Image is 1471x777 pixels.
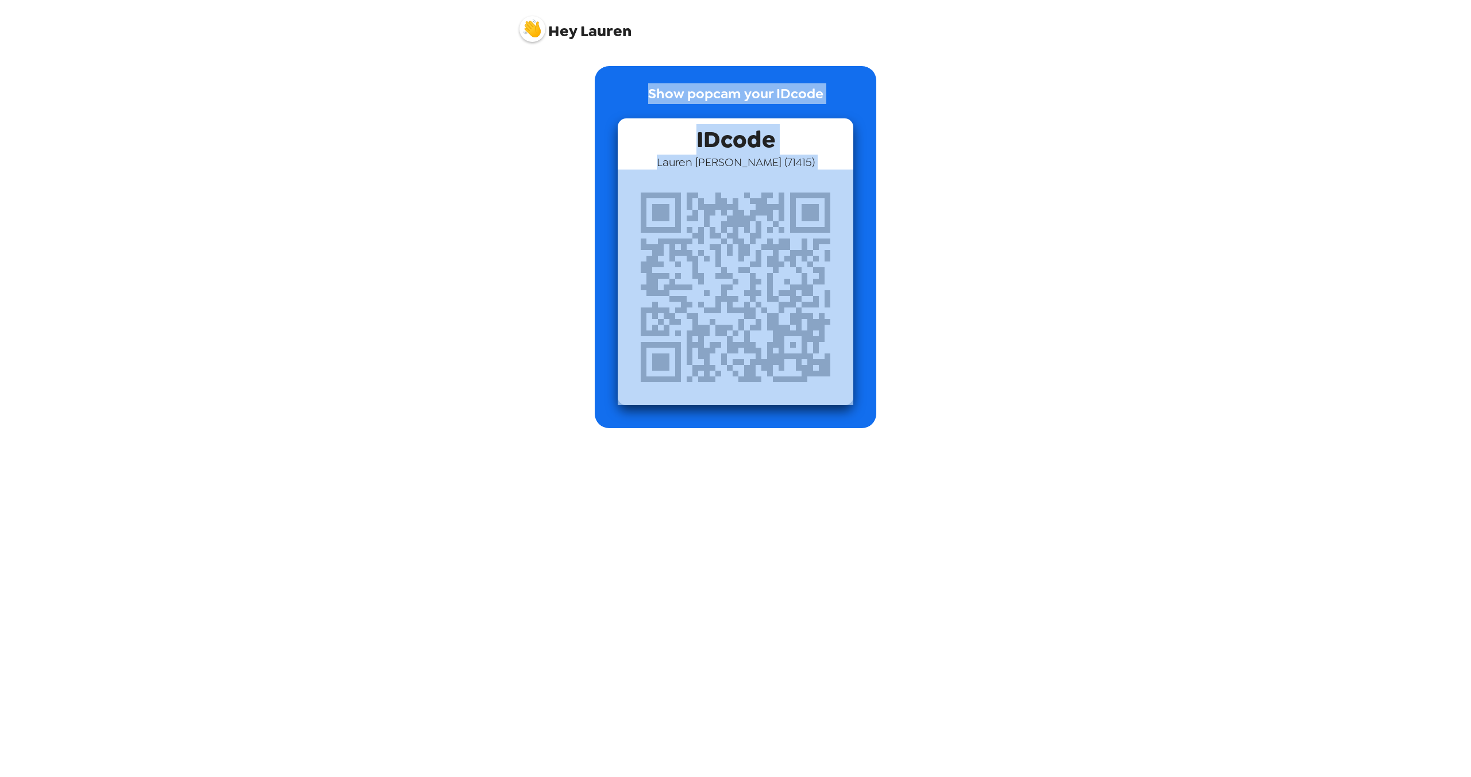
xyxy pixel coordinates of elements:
[519,10,631,39] span: Lauren
[657,155,815,170] span: Lauren [PERSON_NAME] ( 71415 )
[618,170,853,405] img: qr code
[696,118,775,155] span: IDcode
[648,83,823,118] p: Show popcam your IDcode
[548,21,577,41] span: Hey
[519,16,545,42] img: profile pic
